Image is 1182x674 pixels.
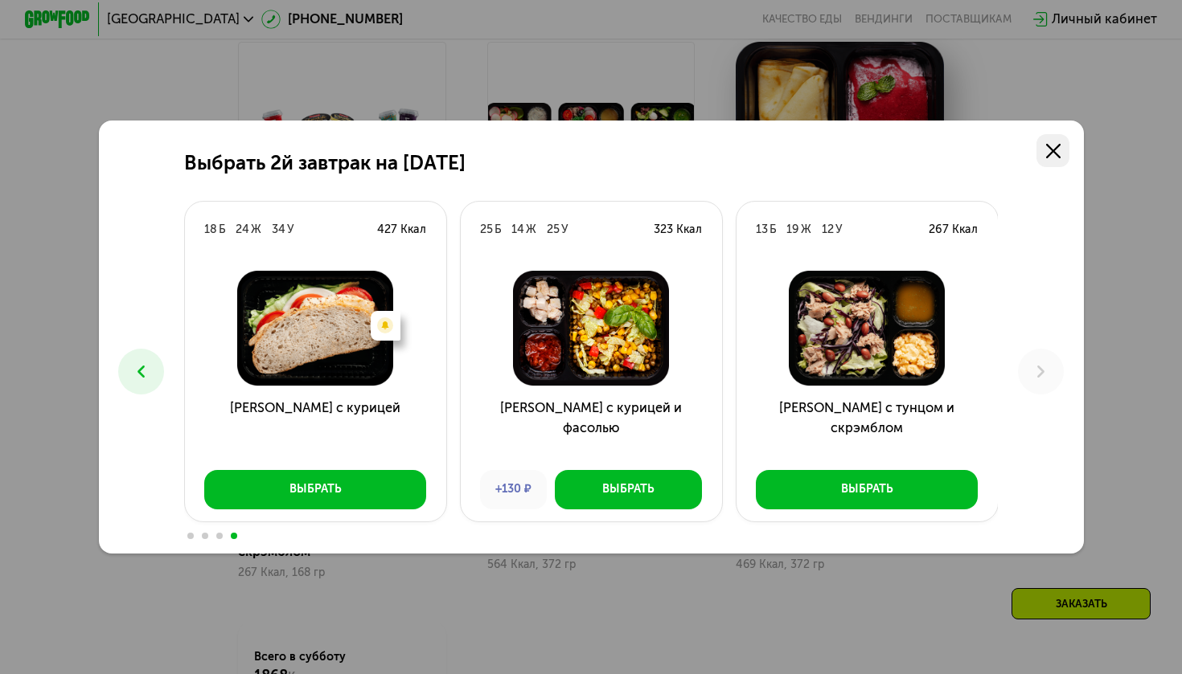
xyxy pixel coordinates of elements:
h3: [PERSON_NAME] с тунцом и скрэмблом [737,398,998,458]
div: 12 [822,222,834,238]
img: Салат с курицей и фасолью [474,271,708,386]
div: 25 [480,222,493,238]
div: 267 Ккал [929,222,978,238]
div: 25 [547,222,560,238]
div: Ж [251,222,261,238]
div: У [287,222,294,238]
div: Выбрать [602,481,655,497]
div: У [561,222,568,238]
div: Б [770,222,777,238]
div: +130 ₽ [480,470,547,509]
img: Сэндвич с курицей [198,271,433,386]
h3: [PERSON_NAME] с курицей и фасолью [461,398,722,458]
button: Выбрать [204,470,426,509]
div: 14 [511,222,524,238]
div: 19 [786,222,799,238]
div: 18 [204,222,217,238]
div: Б [219,222,226,238]
h3: [PERSON_NAME] с курицей [185,398,446,458]
div: Б [495,222,502,238]
div: Выбрать [841,481,893,497]
h2: Выбрать 2й завтрак на [DATE] [184,152,466,175]
div: Ж [526,222,536,238]
div: Ж [801,222,811,238]
div: 323 Ккал [654,222,702,238]
div: 34 [272,222,285,238]
div: 24 [236,222,249,238]
div: 427 Ккал [377,222,426,238]
div: 13 [756,222,768,238]
button: Выбрать [756,470,978,509]
button: Выбрать [555,470,702,509]
div: У [835,222,843,238]
div: Выбрать [289,481,342,497]
img: Салат с тунцом и скрэмблом [749,271,984,386]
